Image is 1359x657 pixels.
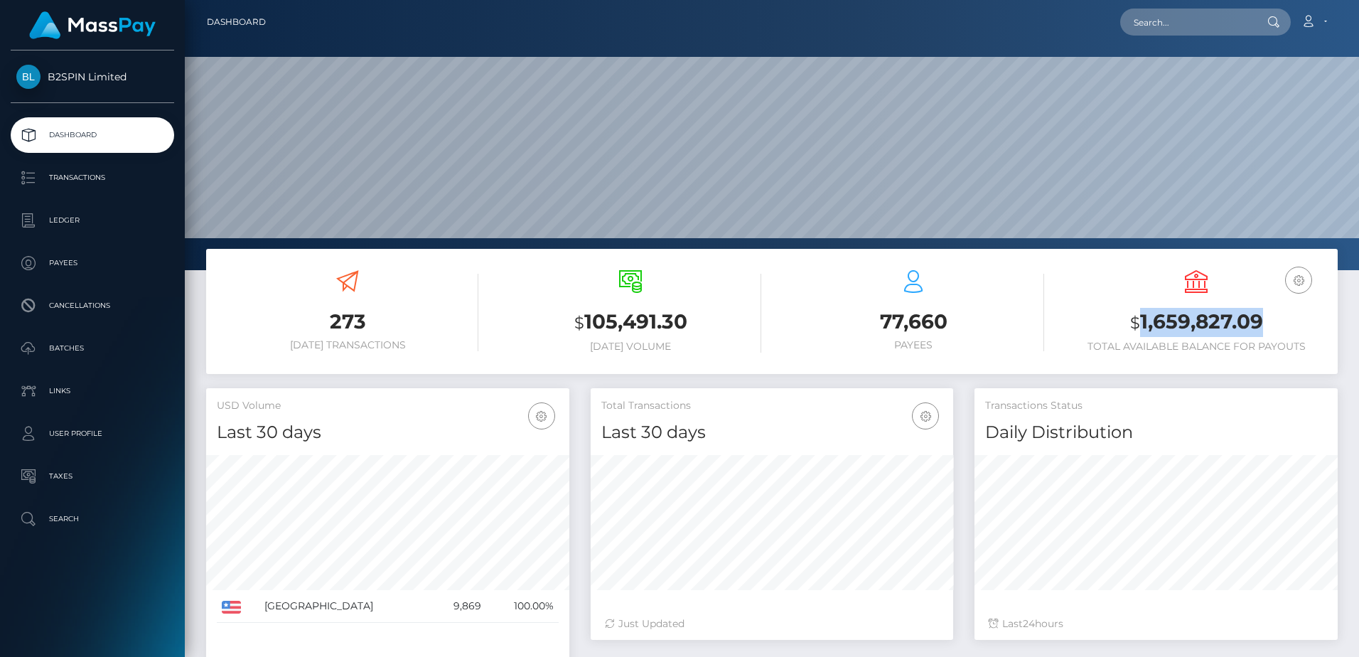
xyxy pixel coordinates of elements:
[500,341,761,353] h6: [DATE] Volume
[16,338,168,359] p: Batches
[11,117,174,153] a: Dashboard
[16,65,41,89] img: B2SPIN Limited
[11,245,174,281] a: Payees
[783,308,1044,336] h3: 77,660
[11,501,174,537] a: Search
[16,423,168,444] p: User Profile
[207,7,266,37] a: Dashboard
[11,373,174,409] a: Links
[1065,308,1327,337] h3: 1,659,827.09
[11,160,174,196] a: Transactions
[16,210,168,231] p: Ledger
[16,167,168,188] p: Transactions
[1130,313,1140,333] small: $
[431,590,486,623] td: 9,869
[1065,341,1327,353] h6: Total Available Balance for Payouts
[16,124,168,146] p: Dashboard
[16,508,168,530] p: Search
[500,308,761,337] h3: 105,491.30
[605,616,940,631] div: Just Updated
[1023,617,1035,630] span: 24
[601,420,943,445] h4: Last 30 days
[217,420,559,445] h4: Last 30 days
[989,616,1323,631] div: Last hours
[11,288,174,324] a: Cancellations
[217,308,478,336] h3: 273
[11,331,174,366] a: Batches
[783,339,1044,351] h6: Payees
[574,313,584,333] small: $
[16,466,168,487] p: Taxes
[486,590,559,623] td: 100.00%
[11,459,174,494] a: Taxes
[601,399,943,413] h5: Total Transactions
[985,399,1327,413] h5: Transactions Status
[11,203,174,238] a: Ledger
[11,70,174,83] span: B2SPIN Limited
[217,399,559,413] h5: USD Volume
[222,601,241,614] img: US.png
[11,416,174,452] a: User Profile
[16,252,168,274] p: Payees
[259,590,432,623] td: [GEOGRAPHIC_DATA]
[1120,9,1254,36] input: Search...
[16,380,168,402] p: Links
[217,339,478,351] h6: [DATE] Transactions
[16,295,168,316] p: Cancellations
[29,11,156,39] img: MassPay Logo
[985,420,1327,445] h4: Daily Distribution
